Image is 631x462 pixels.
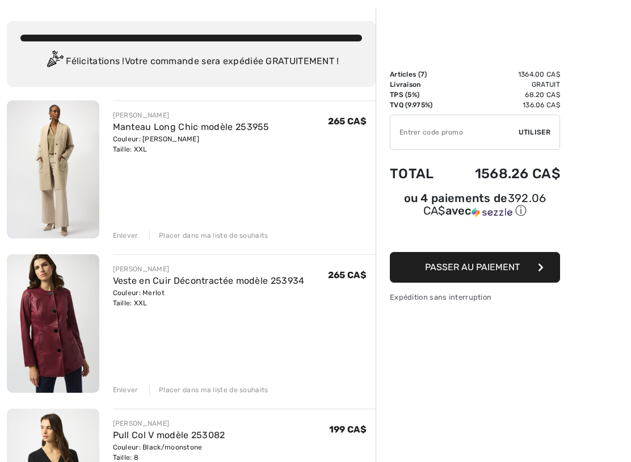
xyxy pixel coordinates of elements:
[390,100,448,110] td: TVQ (9.975%)
[113,430,225,440] a: Pull Col V modèle 253082
[448,79,560,90] td: Gratuit
[113,121,270,132] a: Manteau Long Chic modèle 253955
[329,424,367,435] span: 199 CA$
[390,252,560,283] button: Passer au paiement
[113,418,225,429] div: [PERSON_NAME]
[448,90,560,100] td: 68.20 CA$
[7,254,99,392] img: Veste en Cuir Décontractée modèle 253934
[423,191,546,217] span: 392.06 CA$
[390,193,560,219] div: ou 4 paiements de avec
[113,288,305,308] div: Couleur: Merlot Taille: XXL
[328,116,367,127] span: 265 CA$
[390,90,448,100] td: TPS (5%)
[472,207,512,217] img: Sezzle
[390,222,560,248] iframe: PayPal-paypal
[448,154,560,193] td: 1568.26 CA$
[390,154,448,193] td: Total
[519,127,550,137] span: Utiliser
[149,230,268,241] div: Placer dans ma liste de souhaits
[113,110,270,120] div: [PERSON_NAME]
[448,69,560,79] td: 1364.00 CA$
[328,270,367,280] span: 265 CA$
[113,275,305,286] a: Veste en Cuir Décontractée modèle 253934
[113,134,270,154] div: Couleur: [PERSON_NAME] Taille: XXL
[390,292,560,303] div: Expédition sans interruption
[390,69,448,79] td: Articles ( )
[113,264,305,274] div: [PERSON_NAME]
[425,262,520,272] span: Passer au paiement
[113,230,138,241] div: Enlever
[390,115,519,149] input: Code promo
[149,385,268,395] div: Placer dans ma liste de souhaits
[113,385,138,395] div: Enlever
[448,100,560,110] td: 136.06 CA$
[390,79,448,90] td: Livraison
[420,70,424,78] span: 7
[390,193,560,222] div: ou 4 paiements de392.06 CA$avecSezzle Cliquez pour en savoir plus sur Sezzle
[43,51,66,73] img: Congratulation2.svg
[20,51,362,73] div: Félicitations ! Votre commande sera expédiée GRATUITEMENT !
[7,100,99,238] img: Manteau Long Chic modèle 253955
